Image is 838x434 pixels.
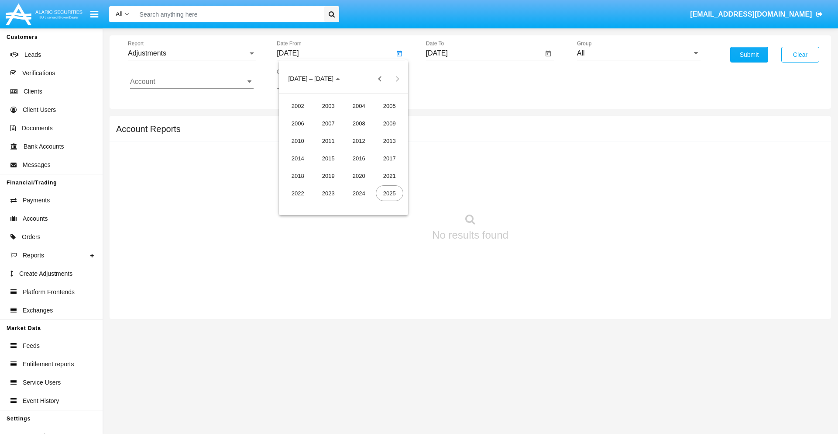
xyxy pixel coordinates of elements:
[343,132,374,149] td: 2012
[388,70,406,87] button: Next 20 years
[345,168,373,184] div: 2020
[374,184,405,202] td: 2025
[345,98,373,114] div: 2004
[284,133,312,149] div: 2010
[282,149,313,167] td: 2014
[374,115,405,132] td: 2009
[282,97,313,115] td: 2002
[376,185,403,201] div: 2025
[282,184,313,202] td: 2022
[376,98,403,114] div: 2005
[343,115,374,132] td: 2008
[313,149,343,167] td: 2015
[315,150,342,166] div: 2015
[313,132,343,149] td: 2011
[315,185,342,201] div: 2023
[345,185,373,201] div: 2024
[376,150,403,166] div: 2017
[374,97,405,115] td: 2005
[345,133,373,149] div: 2012
[284,98,312,114] div: 2002
[313,184,343,202] td: 2023
[343,167,374,184] td: 2020
[315,133,342,149] div: 2011
[371,70,388,87] button: Previous 20 years
[313,167,343,184] td: 2019
[282,115,313,132] td: 2006
[288,76,333,83] span: [DATE] – [DATE]
[345,115,373,131] div: 2008
[284,185,312,201] div: 2022
[281,70,347,87] button: Choose date
[284,150,312,166] div: 2014
[282,167,313,184] td: 2018
[343,184,374,202] td: 2024
[315,115,342,131] div: 2007
[345,150,373,166] div: 2016
[315,98,342,114] div: 2003
[376,133,403,149] div: 2013
[313,97,343,115] td: 2003
[376,115,403,131] div: 2009
[376,168,403,184] div: 2021
[315,168,342,184] div: 2019
[282,132,313,149] td: 2010
[284,168,312,184] div: 2018
[313,115,343,132] td: 2007
[374,167,405,184] td: 2021
[374,132,405,149] td: 2013
[284,115,312,131] div: 2006
[374,149,405,167] td: 2017
[343,149,374,167] td: 2016
[343,97,374,115] td: 2004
